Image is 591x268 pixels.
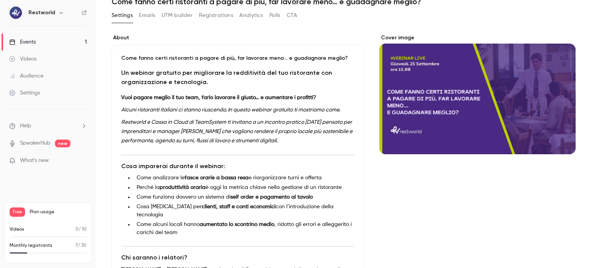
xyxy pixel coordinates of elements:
label: About [112,34,364,42]
button: Settings [112,9,133,22]
section: Cover image [379,34,576,154]
h6: Restworld [28,9,55,17]
button: Analytics [239,9,263,22]
li: Come funziona davvero un sistema di [134,193,354,201]
button: UTM builder [162,9,193,22]
div: Events [9,38,36,46]
span: new [55,140,70,147]
label: Cover image [379,34,576,42]
li: help-dropdown-opener [9,122,87,130]
span: Plan usage [30,209,87,215]
h3: Cosa imparerai durante il webinar: [121,162,354,171]
div: Videos [9,55,37,63]
button: Emails [139,9,155,22]
iframe: Noticeable Trigger [78,157,87,164]
li: Come alcuni locali hanno , ridotto gli errori e alleggerito i carichi del team [134,221,354,237]
span: 7 [75,243,78,248]
strong: produttività oraria [160,185,205,190]
p: / 30 [75,242,87,249]
h2: Chi saranno i relatori? [121,253,354,262]
li: Perché la è oggi la metrica chiave nella gestione di un ristorante [134,184,354,192]
span: What's new [20,157,49,165]
button: Registrations [199,9,233,22]
p: Come fanno certi ristoranti a pagare di più, far lavorare meno… e guadagnare meglio? [121,54,354,62]
button: Polls [269,9,280,22]
strong: self order e pagamento al tavolo [230,194,313,200]
li: Cosa [MEDICAL_DATA] per con l’introduzione della tecnologia [134,203,354,219]
div: Settings [9,89,40,97]
span: Help [20,122,31,130]
strong: clienti, staff e conti economici [202,204,275,209]
a: SpeakerHub [20,139,50,147]
em: Alcuni ristoranti italiani ci stanno riuscendo. In questo webinar gratuito ti mostriamo come. [121,107,340,113]
p: Videos [10,226,24,233]
strong: fasce orarie a bassa resa [185,175,249,180]
p: Monthly registrants [10,242,52,249]
button: CTA [287,9,297,22]
span: 0 [75,227,78,232]
h2: Un webinar gratuito per migliorare la redditività del tuo ristorante con organizzazione e tecnolo... [121,68,354,87]
strong: aumentato lo scontrino medio [200,222,274,227]
em: Restworld e Cassa in Cloud di TeamSystem ti invitano a un incontro pratico [DATE] pensato per imp... [121,120,352,143]
div: Audience [9,72,43,80]
span: Free [10,207,25,217]
li: Come analizzare le e riorganizzare turni e offerta [134,174,354,182]
p: / 10 [75,226,87,233]
strong: Vuoi pagare meglio il tuo team, farlo lavorare il giusto… e aumentare i profitti? [121,95,316,100]
img: Restworld [10,7,22,19]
